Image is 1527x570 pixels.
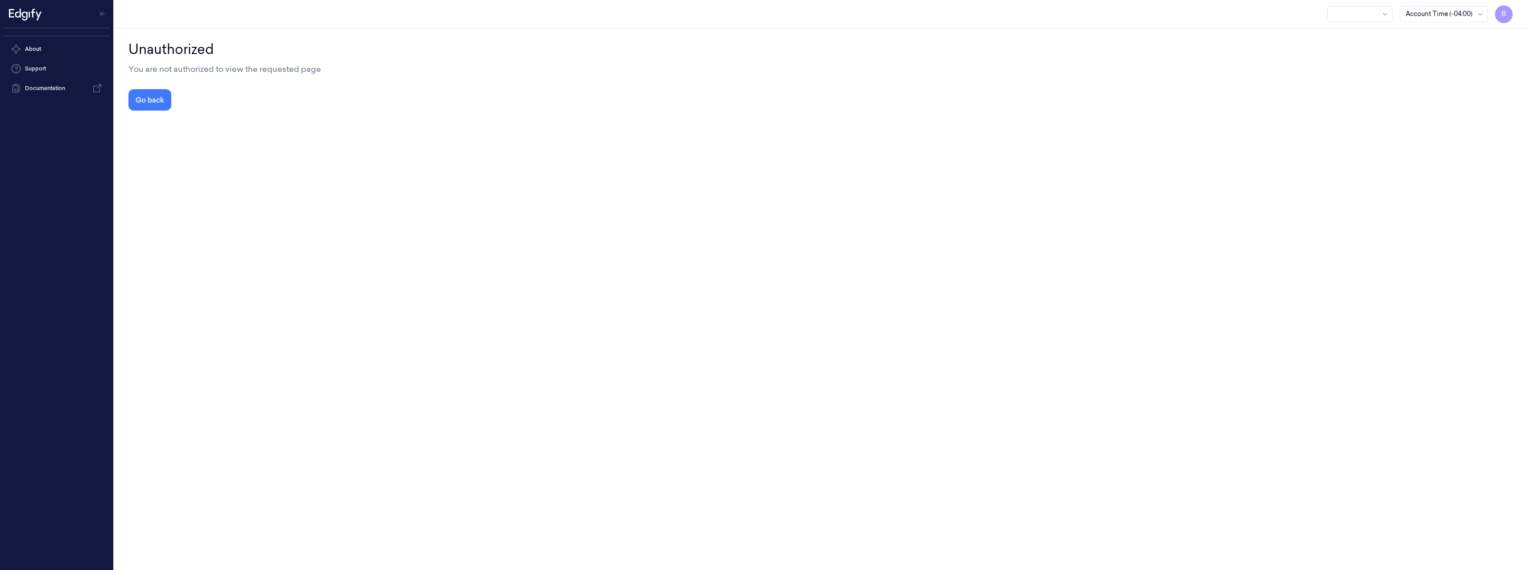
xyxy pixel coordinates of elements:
[128,63,1513,75] div: You are not authorized to view the requested page
[4,40,110,58] button: About
[4,60,110,78] a: Support
[1495,5,1513,23] button: B
[128,89,171,111] button: Go back
[95,7,110,21] button: Toggle Navigation
[4,79,110,97] a: Documentation
[128,39,1513,59] div: Unauthorized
